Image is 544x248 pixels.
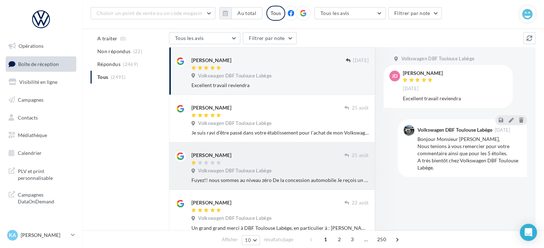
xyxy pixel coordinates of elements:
span: Choisir un point de vente ou un code magasin [97,10,202,16]
span: Afficher [222,236,238,243]
span: Opérations [19,43,43,49]
span: (2469) [123,61,138,67]
span: Boîte de réception [18,61,59,67]
div: Excellent travail reviendra [191,82,369,89]
span: (0) [120,36,126,41]
span: PLV et print personnalisable [18,166,73,182]
span: Visibilité en ligne [19,79,57,85]
button: Filtrer par note [388,7,442,19]
span: résultats/page [264,236,293,243]
div: Fuyez!! nous sommes au niveau zéro De la concession automobile Je reçois un message pour venir ch... [191,177,369,184]
span: [DATE] [403,86,419,92]
span: Volkswagen DBF Toulouse Labège [198,168,272,174]
a: KA [PERSON_NAME] [6,228,76,242]
a: Calendrier [4,146,78,161]
span: jd [392,72,397,80]
span: Calendrier [18,150,42,156]
button: Choisir un point de vente ou un code magasin [91,7,215,19]
div: [PERSON_NAME] [191,57,231,64]
span: Médiathèque [18,132,47,138]
span: 250 [374,234,389,245]
span: Volkswagen DBF Toulouse Labège [198,73,272,79]
div: [PERSON_NAME] [191,152,231,159]
a: Campagnes DataOnDemand [4,187,78,208]
span: 25 août [352,152,369,159]
button: Filtrer par note [243,32,297,44]
span: 1 [320,234,331,245]
div: [PERSON_NAME] [403,71,443,76]
button: Tous les avis [169,32,240,44]
span: Volkswagen DBF Toulouse Labège [401,56,474,62]
div: Volkswagen DBF Toulouse Labège [417,127,492,132]
span: 25 août [352,105,369,111]
a: Opérations [4,39,78,54]
span: Campagnes DataOnDemand [18,190,73,205]
p: [PERSON_NAME] [21,232,68,239]
a: PLV et print personnalisable [4,163,78,184]
a: Boîte de réception [4,56,78,72]
span: ... [360,234,372,245]
span: 10 [245,237,251,243]
span: 3 [347,234,358,245]
div: Un grand grand merci à DBF Toulouse Labège, en particulier à : [PERSON_NAME] pour nous avoir trou... [191,224,369,232]
span: Tous les avis [175,35,204,41]
button: Au total [219,7,262,19]
span: A traiter [97,35,117,42]
span: Tous les avis [320,10,349,16]
div: Bonjour Monsieur [PERSON_NAME], Nous tenions à vous remercier pour votre commentaire ainsi que po... [417,136,521,171]
span: Non répondus [97,48,130,55]
span: (22) [133,49,142,54]
div: Je suis ravi d’être passé dans votre établissement pour l’achat de mon Volkswagen caddy. Vendeur ... [191,129,369,136]
span: [DATE] [494,128,510,132]
a: Visibilité en ligne [4,75,78,90]
span: Volkswagen DBF Toulouse Labège [198,120,272,127]
div: Open Intercom Messenger [520,224,537,241]
div: [PERSON_NAME] [191,199,231,206]
span: 22 août [352,200,369,206]
button: Au total [231,7,262,19]
span: [DATE] [353,57,369,64]
a: Médiathèque [4,128,78,143]
button: 10 [242,235,260,245]
div: Tous [266,6,285,21]
span: Répondus [97,61,120,68]
span: KA [9,232,16,239]
button: Tous les avis [314,7,386,19]
span: Volkswagen DBF Toulouse Labège [198,215,272,222]
div: [PERSON_NAME] [191,104,231,111]
a: Contacts [4,110,78,125]
a: Campagnes [4,92,78,107]
span: 2 [334,234,345,245]
div: Excellent travail reviendra [403,95,507,102]
span: Contacts [18,114,38,120]
span: Campagnes [18,97,43,103]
